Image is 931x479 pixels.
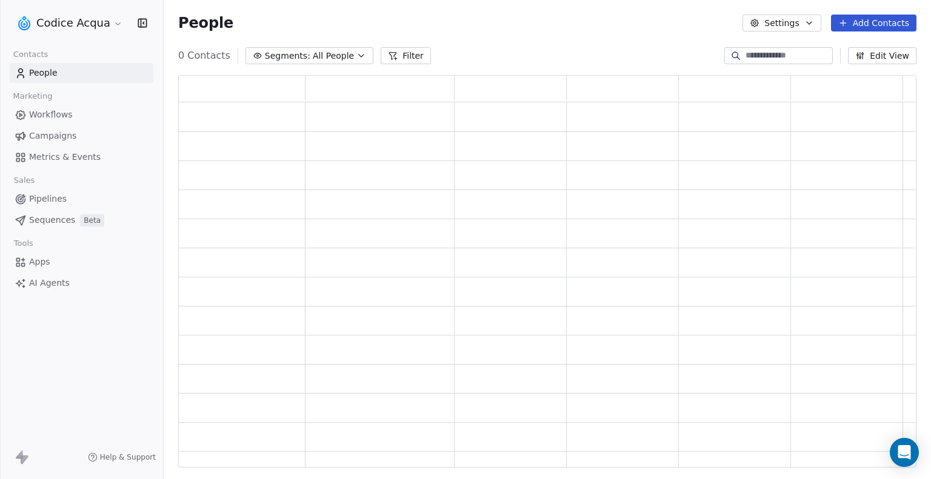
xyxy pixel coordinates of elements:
span: Workflows [29,108,73,121]
a: AI Agents [10,273,153,293]
span: People [178,14,233,32]
button: Add Contacts [831,15,916,31]
span: All People [313,50,354,62]
span: Metrics & Events [29,151,101,164]
div: Open Intercom Messenger [890,438,919,467]
button: Filter [381,47,431,64]
a: Campaigns [10,126,153,146]
span: Codice Acqua [36,15,110,31]
span: Sequences [29,214,75,226]
a: Pipelines [10,189,153,209]
span: Pipelines [29,193,67,205]
button: Settings [742,15,821,31]
span: Help & Support [100,452,156,462]
span: 0 Contacts [178,48,230,63]
img: logo.png [17,16,32,30]
span: Segments: [265,50,310,62]
span: Contacts [8,45,53,64]
button: Edit View [848,47,916,64]
a: People [10,63,153,83]
span: Marketing [8,87,58,105]
span: Campaigns [29,130,76,142]
span: People [29,67,58,79]
a: Help & Support [88,452,156,462]
a: Metrics & Events [10,147,153,167]
a: Apps [10,252,153,272]
a: SequencesBeta [10,210,153,230]
span: Sales [8,171,40,190]
a: Workflows [10,105,153,125]
span: Apps [29,256,50,268]
span: AI Agents [29,277,70,289]
span: Beta [80,214,104,226]
button: Codice Acqua [15,13,125,33]
span: Tools [8,234,38,253]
